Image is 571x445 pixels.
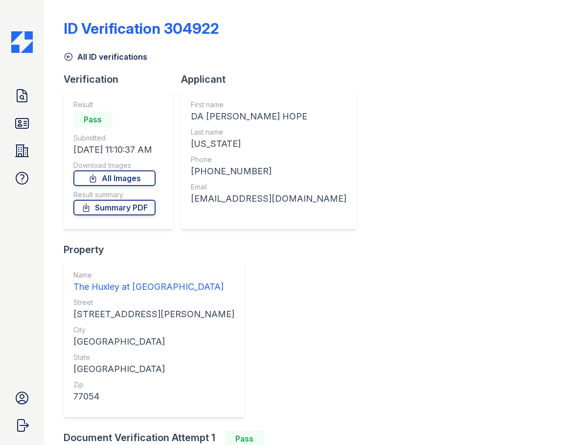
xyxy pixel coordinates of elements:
div: 77054 [73,390,234,403]
div: City [73,325,234,335]
div: [GEOGRAPHIC_DATA] [73,335,234,349]
div: Result [73,100,156,110]
div: Result summary [73,190,156,200]
div: DA [PERSON_NAME] HOPE [191,110,346,123]
div: Email [191,182,346,192]
div: State [73,352,234,362]
div: Property [64,243,252,257]
div: Applicant [181,72,364,86]
div: First name [191,100,346,110]
div: The Huxley at [GEOGRAPHIC_DATA] [73,280,234,294]
div: [EMAIL_ADDRESS][DOMAIN_NAME] [191,192,346,206]
a: Summary PDF [73,200,156,215]
div: Pass [73,112,113,127]
a: All ID verifications [64,51,147,63]
div: Verification [64,72,181,86]
div: [STREET_ADDRESS][PERSON_NAME] [73,307,234,321]
a: Name The Huxley at [GEOGRAPHIC_DATA] [73,270,234,294]
div: Zip [73,380,234,390]
div: Submitted [73,133,156,143]
div: Phone [191,155,346,164]
img: CE_Icon_Blue-c292c112584629df590d857e76928e9f676e5b41ef8f769ba2f05ee15b207248.png [11,31,33,53]
div: [GEOGRAPHIC_DATA] [73,362,234,376]
div: Street [73,298,234,307]
a: All Images [73,170,156,186]
div: Last name [191,127,346,137]
div: Download Images [73,161,156,170]
div: [PHONE_NUMBER] [191,164,346,178]
div: [DATE] 11:10:37 AM [73,143,156,157]
div: [US_STATE] [191,137,346,151]
div: Name [73,270,234,280]
div: ID Verification 304922 [64,20,219,37]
